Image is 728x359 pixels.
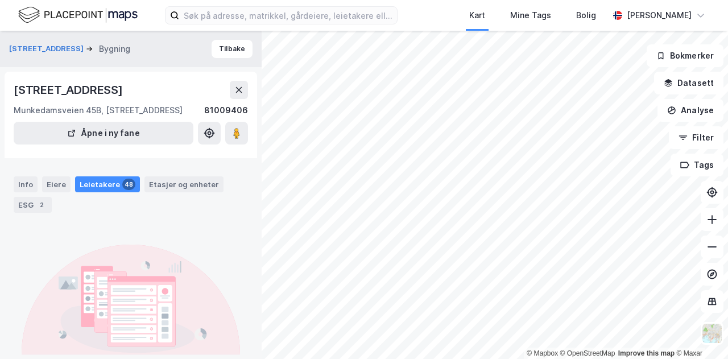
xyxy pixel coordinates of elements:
[212,40,253,58] button: Tilbake
[14,104,183,117] div: Munkedamsveien 45B, [STREET_ADDRESS]
[647,44,723,67] button: Bokmerker
[14,81,125,99] div: [STREET_ADDRESS]
[671,304,728,359] iframe: Chat Widget
[42,176,71,192] div: Eiere
[560,349,615,357] a: OpenStreetMap
[14,197,52,213] div: ESG
[669,126,723,149] button: Filter
[671,154,723,176] button: Tags
[9,43,86,55] button: [STREET_ADDRESS]
[99,42,130,56] div: Bygning
[627,9,692,22] div: [PERSON_NAME]
[18,5,138,25] img: logo.f888ab2527a4732fd821a326f86c7f29.svg
[527,349,558,357] a: Mapbox
[654,72,723,94] button: Datasett
[75,176,140,192] div: Leietakere
[179,7,397,24] input: Søk på adresse, matrikkel, gårdeiere, leietakere eller personer
[618,349,675,357] a: Improve this map
[657,99,723,122] button: Analyse
[510,9,551,22] div: Mine Tags
[469,9,485,22] div: Kart
[14,122,193,145] button: Åpne i ny fane
[36,199,47,211] div: 2
[576,9,596,22] div: Bolig
[14,176,38,192] div: Info
[122,179,135,190] div: 48
[204,104,248,117] div: 81009406
[149,179,219,189] div: Etasjer og enheter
